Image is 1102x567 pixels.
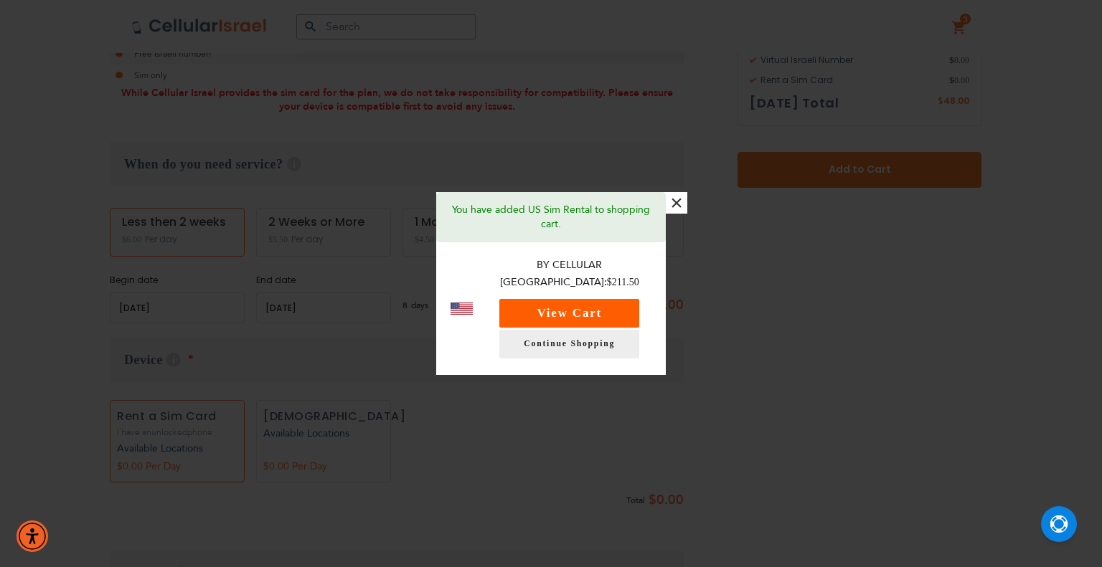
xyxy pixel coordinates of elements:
p: By Cellular [GEOGRAPHIC_DATA]: [487,257,651,292]
button: View Cart [499,299,639,328]
p: You have added US Sim Rental to shopping cart. [447,203,655,232]
button: × [666,192,687,214]
div: Accessibility Menu [17,520,48,552]
span: $211.50 [607,277,639,287]
a: Continue Shopping [499,330,639,358]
